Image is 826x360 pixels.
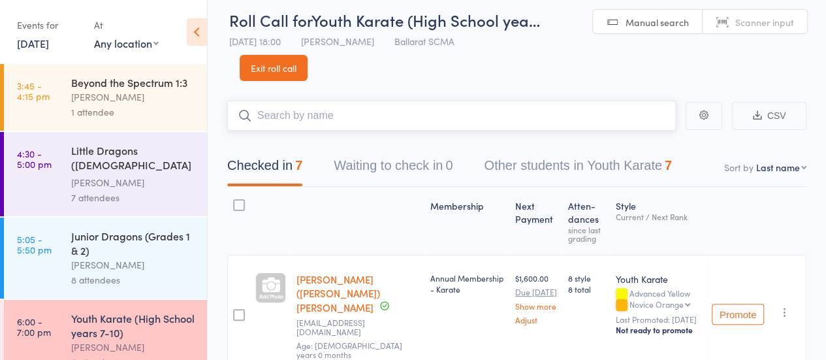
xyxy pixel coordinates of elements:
time: 5:05 - 5:50 pm [17,234,52,255]
a: Exit roll call [240,55,308,81]
div: Little Dragons ([DEMOGRAPHIC_DATA] Kindy & Prep) [71,143,196,175]
span: 8 style [568,272,605,284]
div: [PERSON_NAME] [71,90,196,105]
time: 3:45 - 4:15 pm [17,80,50,101]
div: since last grading [568,225,605,242]
span: Age: [DEMOGRAPHIC_DATA] years 0 months [296,340,402,360]
div: Novice Orange [629,300,684,308]
button: CSV [732,102,806,130]
div: Events for [17,14,81,36]
div: Style [611,193,707,249]
button: Checked in7 [227,152,302,186]
a: Show more [515,302,558,310]
div: 0 [445,158,453,172]
span: [PERSON_NAME] [301,35,374,48]
small: Due [DATE] [515,287,558,297]
div: Junior Dragons (Grades 1 & 2) [71,229,196,257]
label: Sort by [724,161,754,174]
span: Scanner input [735,16,794,29]
small: Last Promoted: [DATE] [616,315,701,324]
span: 8 total [568,284,605,295]
div: [PERSON_NAME] [71,257,196,272]
input: Search by name [227,101,676,131]
span: Ballarat SCMA [394,35,454,48]
div: Atten­dances [563,193,611,249]
span: [DATE] 18:00 [229,35,281,48]
button: Waiting to check in0 [334,152,453,186]
a: Adjust [515,316,558,324]
a: 5:05 -5:50 pmJunior Dragons (Grades 1 & 2)[PERSON_NAME]8 attendees [4,218,207,299]
time: 6:00 - 7:00 pm [17,316,51,337]
a: 3:45 -4:15 pmBeyond the Spectrum 1:3[PERSON_NAME]1 attendee [4,64,207,131]
div: Not ready to promote [616,325,701,335]
div: 7 [295,158,302,172]
small: ansmurri@outlook.com [296,318,420,337]
div: Membership [425,193,510,249]
div: Youth Karate [616,272,701,286]
div: 7 attendees [71,190,196,205]
span: Youth Karate (High School yea… [311,9,540,31]
button: Promote [712,304,764,325]
a: 4:30 -5:00 pmLittle Dragons ([DEMOGRAPHIC_DATA] Kindy & Prep)[PERSON_NAME]7 attendees [4,132,207,216]
div: [PERSON_NAME] [71,175,196,190]
a: [DATE] [17,36,49,50]
div: Annual Membership - Karate [430,272,505,295]
div: $1,600.00 [515,272,558,324]
div: Any location [94,36,159,50]
div: 8 attendees [71,272,196,287]
div: 7 [665,158,672,172]
div: At [94,14,159,36]
a: [PERSON_NAME] ([PERSON_NAME]) [PERSON_NAME] [296,272,380,314]
div: Beyond the Spectrum 1:3 [71,75,196,90]
time: 4:30 - 5:00 pm [17,148,52,169]
div: Next Payment [510,193,563,249]
div: Last name [756,161,800,174]
div: [PERSON_NAME] [71,340,196,355]
button: Other students in Youth Karate7 [484,152,672,186]
div: Advanced Yellow [616,289,701,311]
span: Manual search [626,16,689,29]
span: Roll Call for [229,9,311,31]
div: 1 attendee [71,105,196,120]
div: Youth Karate (High School years 7-10) [71,311,196,340]
div: Current / Next Rank [616,212,701,221]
